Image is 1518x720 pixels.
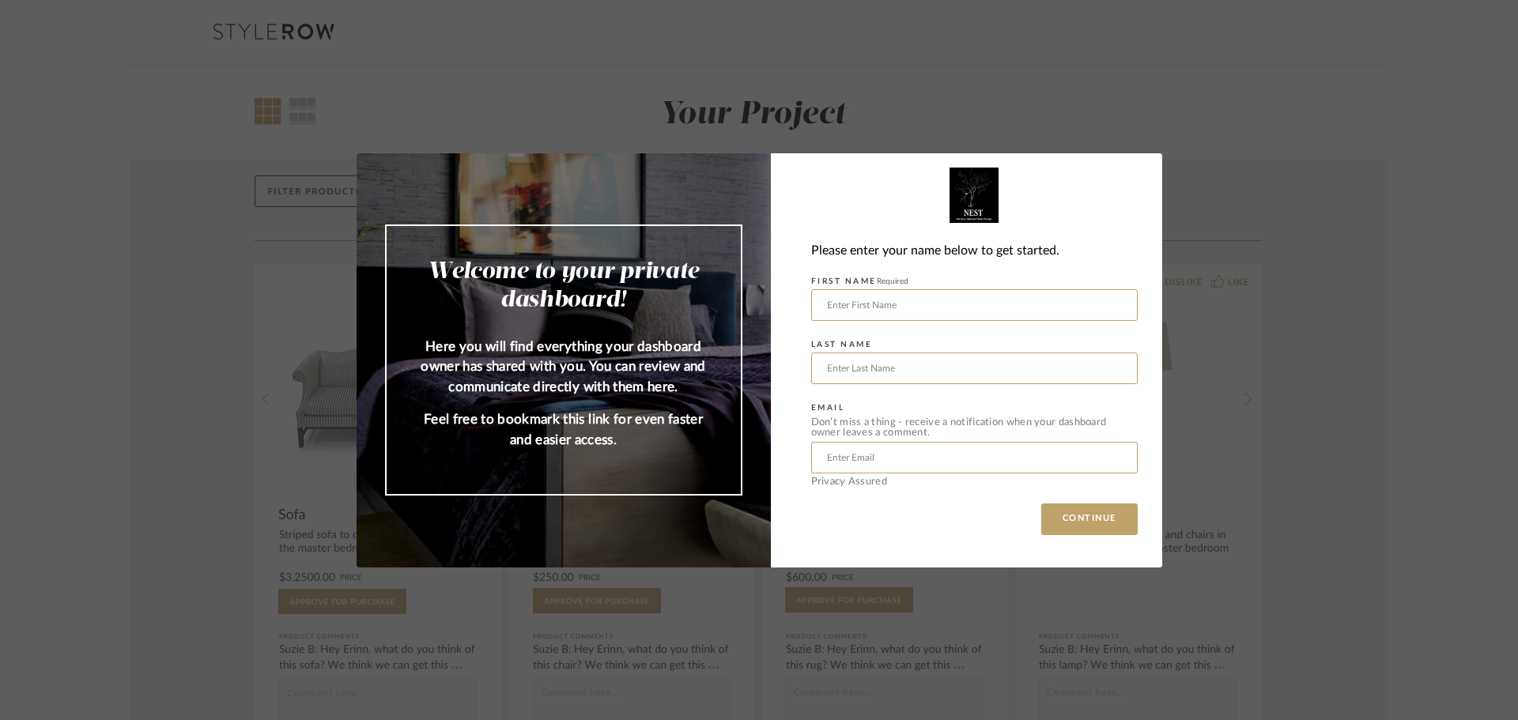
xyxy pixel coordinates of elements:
div: Privacy Assured [811,477,1138,487]
span: Required [877,277,908,285]
p: Here you will find everything your dashboard owner has shared with you. You can review and commun... [418,337,709,398]
div: Please enter your name below to get started. [811,240,1138,262]
input: Enter First Name [811,289,1138,321]
p: Feel free to bookmark this link for even faster and easier access. [418,409,709,450]
button: CONTINUE [1041,503,1138,535]
label: FIRST NAME [811,277,908,286]
div: Don’t miss a thing - receive a notification when your dashboard owner leaves a comment. [811,417,1138,438]
h2: Welcome to your private dashboard! [418,258,709,315]
label: LAST NAME [811,340,873,349]
label: EMAIL [811,403,845,413]
input: Enter Last Name [811,352,1138,384]
input: Enter Email [811,442,1138,473]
